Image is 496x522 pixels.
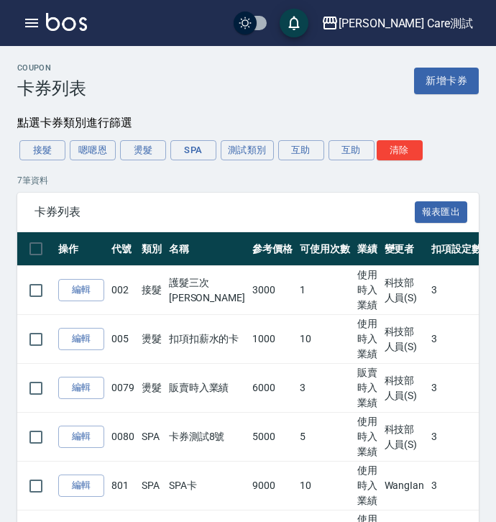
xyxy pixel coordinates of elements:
td: 使用時入業績 [354,266,381,315]
img: Logo [46,13,87,31]
a: 報表匯出 [415,204,468,218]
td: 10 [296,462,354,510]
th: 類別 [138,232,165,266]
td: 1000 [249,315,296,364]
td: SPA卡 [165,462,249,510]
td: 使用時入業績 [354,462,381,510]
td: 005 [108,315,138,364]
td: 3 [428,364,495,413]
td: 科技部人員(S) [381,364,428,413]
th: 扣項設定數量 [428,232,495,266]
td: 燙髮 [138,315,165,364]
a: 編輯 [58,377,104,399]
td: 3 [428,413,495,462]
td: 3 [428,462,495,510]
td: WangIan [381,462,428,510]
h2: Coupon [17,63,86,73]
button: save [280,9,308,37]
td: 販賣時入業績 [354,364,381,413]
a: 編輯 [58,475,104,497]
th: 可使用次數 [296,232,354,266]
td: 護髮三次[PERSON_NAME] [165,266,249,315]
button: [PERSON_NAME] Care測試 [316,9,479,38]
td: 0079 [108,364,138,413]
div: 點選卡券類別進行篩選 [17,116,479,131]
button: 燙髮 [120,140,166,160]
td: 燙髮 [138,364,165,413]
h3: 卡券列表 [17,78,86,99]
td: 販賣時入業績 [165,364,249,413]
td: 使用時入業績 [354,315,381,364]
button: 接髮 [19,140,65,160]
td: 1 [296,266,354,315]
td: SPA [138,462,165,510]
td: 5000 [249,413,296,462]
a: 編輯 [58,279,104,301]
a: 新增卡券 [414,68,479,94]
td: 5 [296,413,354,462]
td: 接髮 [138,266,165,315]
td: 3000 [249,266,296,315]
td: 6000 [249,364,296,413]
td: 801 [108,462,138,510]
td: 扣項扣薪水的卡 [165,315,249,364]
td: 10 [296,315,354,364]
div: [PERSON_NAME] Care測試 [339,14,473,32]
td: 使用時入業績 [354,413,381,462]
button: 互助 [278,140,324,160]
button: SPA [170,140,216,160]
span: 卡券列表 [35,205,415,219]
button: 清除 [377,140,423,160]
td: 科技部人員(S) [381,315,428,364]
td: 科技部人員(S) [381,266,428,315]
button: 互助 [329,140,375,160]
td: 3 [428,266,495,315]
button: 測試類別 [221,140,274,160]
th: 變更者 [381,232,428,266]
a: 編輯 [58,328,104,350]
td: SPA [138,413,165,462]
p: 7 筆資料 [17,174,479,187]
td: 0080 [108,413,138,462]
th: 名稱 [165,232,249,266]
th: 參考價格 [249,232,296,266]
button: 報表匯出 [415,201,468,224]
th: 業績 [354,232,381,266]
th: 代號 [108,232,138,266]
th: 操作 [55,232,108,266]
td: 3 [296,364,354,413]
td: 9000 [249,462,296,510]
a: 編輯 [58,426,104,448]
td: 科技部人員(S) [381,413,428,462]
button: 嗯嗯恩 [70,140,116,160]
td: 卡券測試8號 [165,413,249,462]
td: 002 [108,266,138,315]
td: 3 [428,315,495,364]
